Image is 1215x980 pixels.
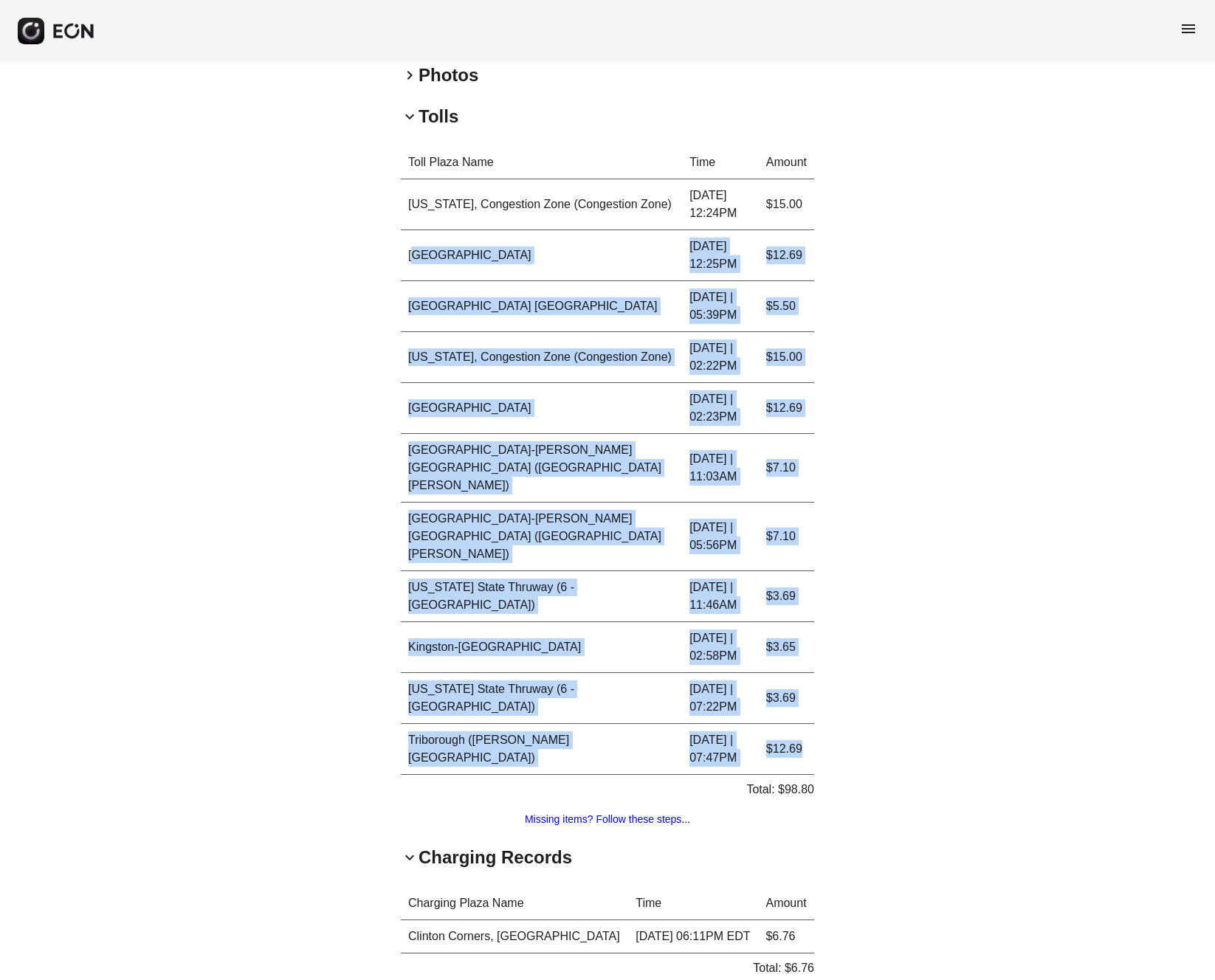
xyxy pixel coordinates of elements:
[401,383,682,434] td: [GEOGRAPHIC_DATA]
[682,179,759,230] td: [DATE] 12:24PM
[682,434,759,503] td: [DATE] | 11:03AM
[682,383,759,434] td: [DATE] | 02:23PM
[628,887,758,920] th: Time
[628,920,758,953] td: [DATE] 06:11PM EDT
[401,673,682,724] td: [US_STATE] State Thruway (6 - [GEOGRAPHIC_DATA])
[759,571,814,622] td: $3.69
[759,179,814,230] td: $15.00
[401,622,682,673] td: Kingston-[GEOGRAPHIC_DATA]
[759,281,814,332] td: $5.50
[682,571,759,622] td: [DATE] | 11:46AM
[419,63,478,87] h2: Photos
[682,230,759,281] td: [DATE] 12:25PM
[1180,20,1197,38] span: menu
[759,146,814,179] th: Amount
[758,887,814,920] th: Amount
[525,813,690,825] a: Missing items? Follow these steps...
[746,781,814,798] p: Total: $98.80
[682,622,759,673] td: [DATE] | 02:58PM
[401,332,682,383] td: [US_STATE], Congestion Zone (Congestion Zone)
[401,571,682,622] td: [US_STATE] State Thruway (6 - [GEOGRAPHIC_DATA])
[759,332,814,383] td: $15.00
[401,281,682,332] td: [GEOGRAPHIC_DATA] [GEOGRAPHIC_DATA]
[401,503,682,571] td: [GEOGRAPHIC_DATA]-[PERSON_NAME][GEOGRAPHIC_DATA] ([GEOGRAPHIC_DATA][PERSON_NAME])
[759,673,814,724] td: $3.69
[401,230,682,281] td: [GEOGRAPHIC_DATA]
[401,434,682,503] td: [GEOGRAPHIC_DATA]-[PERSON_NAME][GEOGRAPHIC_DATA] ([GEOGRAPHIC_DATA][PERSON_NAME])
[401,887,628,920] th: Charging Plaza Name
[753,959,814,977] p: Total: $6.76
[401,66,419,84] span: keyboard_arrow_right
[682,146,759,179] th: Time
[401,146,682,179] th: Toll Plaza Name
[682,332,759,383] td: [DATE] | 02:22PM
[401,849,419,866] span: keyboard_arrow_down
[758,920,814,953] td: $6.76
[401,108,419,125] span: keyboard_arrow_down
[401,920,628,953] td: Clinton Corners, [GEOGRAPHIC_DATA]
[682,281,759,332] td: [DATE] | 05:39PM
[759,724,814,775] td: $12.69
[759,434,814,503] td: $7.10
[401,724,682,775] td: Triborough ([PERSON_NAME][GEOGRAPHIC_DATA])
[682,673,759,724] td: [DATE] | 07:22PM
[682,503,759,571] td: [DATE] | 05:56PM
[419,105,458,128] h2: Tolls
[759,622,814,673] td: $3.65
[759,230,814,281] td: $12.69
[682,724,759,775] td: [DATE] | 07:47PM
[419,846,572,869] h2: Charging Records
[401,179,682,230] td: [US_STATE], Congestion Zone (Congestion Zone)
[759,383,814,434] td: $12.69
[759,503,814,571] td: $7.10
